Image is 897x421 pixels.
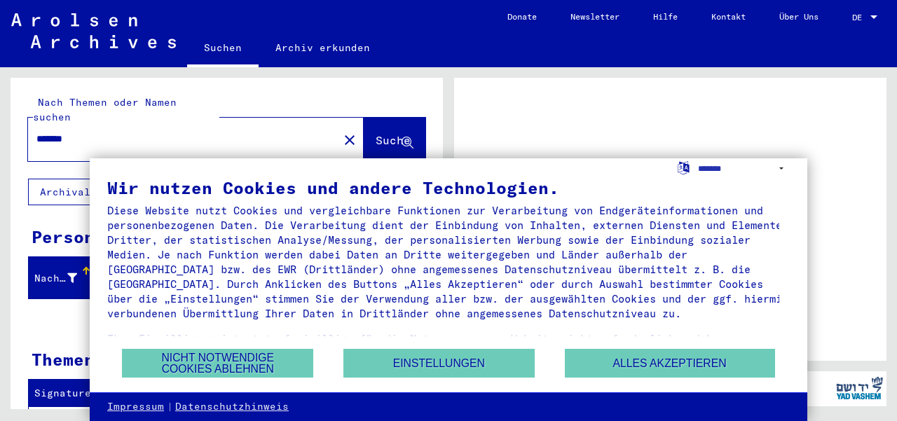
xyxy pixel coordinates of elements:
[343,349,535,378] button: Einstellungen
[676,160,691,174] label: Sprache auswählen
[11,13,176,48] img: Arolsen_neg.svg
[565,349,775,378] button: Alles akzeptieren
[187,31,259,67] a: Suchen
[28,179,177,205] button: Archival tree units
[32,347,95,372] div: Themen
[32,224,116,249] div: Personen
[107,203,790,321] div: Diese Website nutzt Cookies und vergleichbare Funktionen zur Verarbeitung von Endgeräteinformatio...
[34,267,95,289] div: Nachname
[698,158,790,179] select: Sprache auswählen
[34,271,77,286] div: Nachname
[259,31,387,64] a: Archiv erkunden
[34,386,114,401] div: Signature
[341,132,358,149] mat-icon: close
[29,258,92,298] mat-header-cell: Nachname
[175,400,289,414] a: Datenschutzhinweis
[376,133,411,147] span: Suche
[833,371,886,406] img: yv_logo.png
[107,400,164,414] a: Impressum
[364,118,425,161] button: Suche
[34,382,128,405] div: Signature
[336,125,364,153] button: Clear
[852,13,868,22] span: DE
[107,179,790,196] div: Wir nutzen Cookies und andere Technologien.
[33,96,177,123] mat-label: Nach Themen oder Namen suchen
[122,349,313,378] button: Nicht notwendige Cookies ablehnen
